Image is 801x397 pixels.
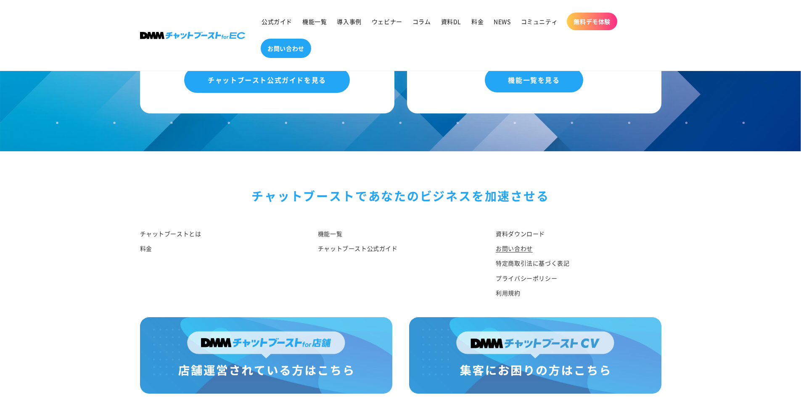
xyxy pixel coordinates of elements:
a: 利用規約 [496,286,520,300]
span: お問い合わせ [267,45,304,52]
span: 機能一覧 [302,18,327,25]
a: お問い合わせ [261,39,311,58]
a: 資料ダウンロード [496,229,545,241]
span: NEWS [494,18,510,25]
span: 公式ガイド [262,18,292,25]
a: 無料デモ体験 [567,13,617,30]
a: ウェビナー [367,13,407,30]
a: 料金 [466,13,489,30]
img: 株式会社DMM Boost [140,32,245,39]
a: 機能一覧 [297,13,332,30]
a: チャットブーストとは [140,229,201,241]
a: 料金 [140,241,152,256]
span: 導入事例 [337,18,361,25]
span: 無料デモ体験 [574,18,611,25]
a: コラム [407,13,436,30]
a: プライバシーポリシー [496,271,557,286]
span: ウェビナー [372,18,402,25]
a: 機能一覧を見る [485,68,583,92]
a: 導入事例 [332,13,366,30]
a: 資料DL [436,13,466,30]
a: チャットブースト公式ガイド [318,241,398,256]
a: 特定商取引法に基づく表記 [496,256,569,271]
div: チャットブーストで あなたのビジネスを加速させる [140,185,661,206]
a: コミュニティ [516,13,563,30]
a: 機能一覧 [318,229,342,241]
a: NEWS [489,13,515,30]
span: 資料DL [441,18,461,25]
span: コラム [412,18,431,25]
a: チャットブースト公式ガイドを見る [185,68,349,92]
span: 料金 [471,18,484,25]
a: お問い合わせ [496,241,533,256]
img: 店舗運営されている方はこちら [140,317,392,394]
img: 集客にお困りの方はこちら [409,317,661,394]
a: 公式ガイド [256,13,297,30]
span: コミュニティ [521,18,558,25]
